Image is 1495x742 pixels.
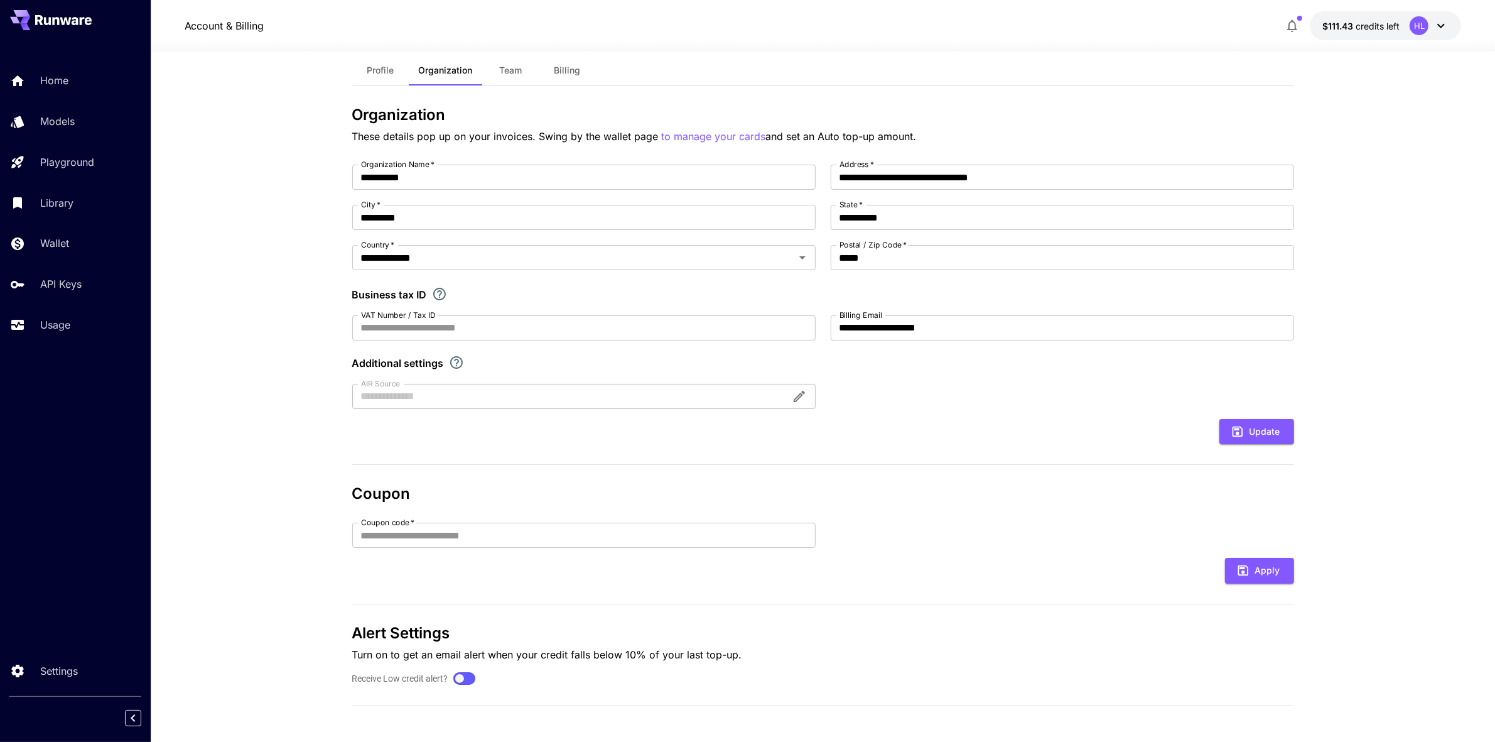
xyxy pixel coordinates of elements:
p: Playground [40,155,94,170]
label: Receive Low credit alert? [352,672,448,685]
p: API Keys [40,276,82,292]
span: Billing [554,65,581,76]
div: Collapse sidebar [134,707,151,729]
div: $111.42985 [1322,19,1400,33]
p: Library [40,195,73,210]
p: Home [40,73,68,88]
span: $111.43 [1322,21,1356,31]
p: Settings [40,663,78,679]
span: Team [500,65,522,76]
button: Apply [1225,558,1294,584]
h3: Organization [352,106,1294,124]
div: HL [1410,16,1428,35]
p: Wallet [40,236,69,251]
span: Organization [419,65,473,76]
span: These details pop up on your invoices. Swing by the wallet page [352,130,662,143]
span: Profile [367,65,394,76]
label: Country [361,239,394,250]
label: Organization Name [361,159,434,170]
a: Account & Billing [185,18,264,33]
p: Models [40,114,75,129]
label: State [839,199,863,210]
svg: If you are a business tax registrant, please enter your business tax ID here. [432,286,447,302]
button: to manage your cards [662,129,766,145]
button: $111.42985HL [1310,11,1461,40]
button: Open [794,249,811,266]
label: Postal / Zip Code [839,239,907,250]
span: and set an Auto top-up amount. [766,130,917,143]
h3: Coupon [352,485,1294,503]
p: Turn on to get an email alert when your credit falls below 10% of your last top-up. [352,647,1294,662]
button: Update [1219,419,1294,445]
svg: Explore additional customization settings [449,355,464,370]
span: credits left [1356,21,1400,31]
label: VAT Number / Tax ID [361,310,436,320]
button: Collapse sidebar [125,710,141,726]
label: City [361,199,380,210]
label: Address [839,159,874,170]
label: Billing Email [839,310,882,320]
p: Additional settings [352,356,444,371]
label: Coupon code [361,517,415,528]
nav: breadcrumb [185,18,264,33]
h3: Alert Settings [352,625,1294,642]
label: AIR Source [361,378,400,389]
p: Business tax ID [352,287,427,302]
p: Usage [40,317,70,332]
